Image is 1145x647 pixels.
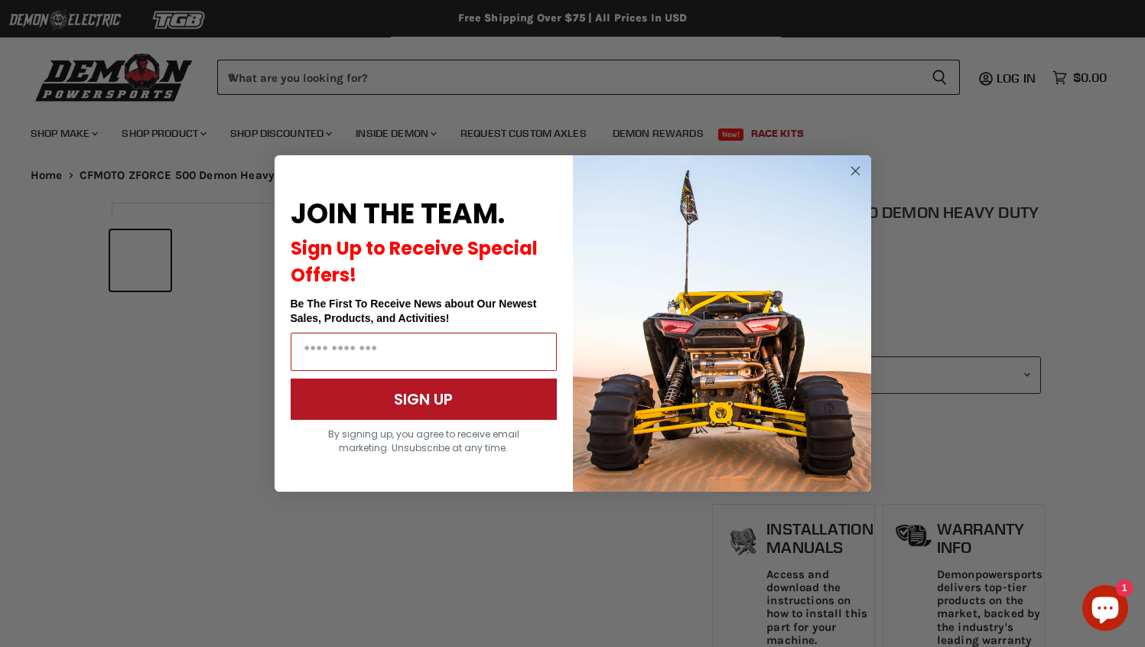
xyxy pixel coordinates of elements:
[573,155,871,492] img: a9095488-b6e7-41ba-879d-588abfab540b.jpeg
[291,236,538,288] span: Sign Up to Receive Special Offers!
[291,194,505,233] span: JOIN THE TEAM.
[328,428,519,454] span: By signing up, you agree to receive email marketing. Unsubscribe at any time.
[291,333,557,371] input: Email Address
[1078,585,1133,635] inbox-online-store-chat: Shopify online store chat
[291,297,537,324] span: Be The First To Receive News about Our Newest Sales, Products, and Activities!
[846,161,865,180] button: Close dialog
[291,379,557,420] button: SIGN UP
